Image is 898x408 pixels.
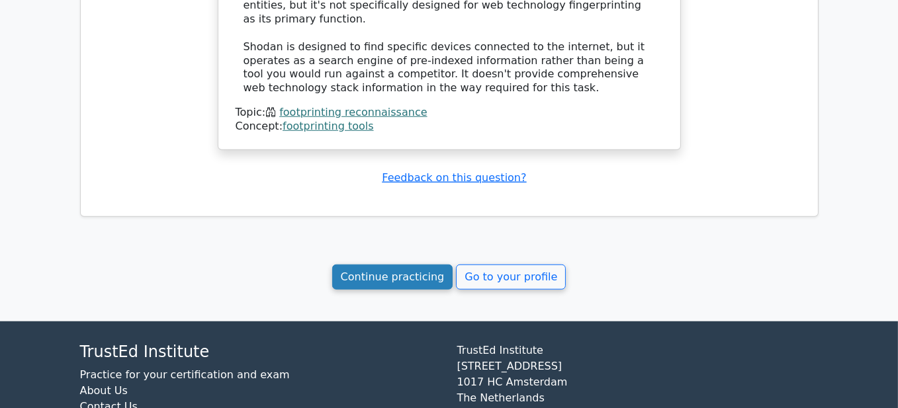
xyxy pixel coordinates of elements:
a: Go to your profile [456,265,566,290]
a: Continue practicing [332,265,453,290]
a: footprinting reconnaissance [279,106,427,118]
a: Feedback on this question? [382,171,526,184]
div: Topic: [236,106,663,120]
a: Practice for your certification and exam [80,368,290,381]
div: Concept: [236,120,663,134]
a: footprinting tools [283,120,374,132]
a: About Us [80,384,128,397]
h4: TrustEd Institute [80,343,441,362]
